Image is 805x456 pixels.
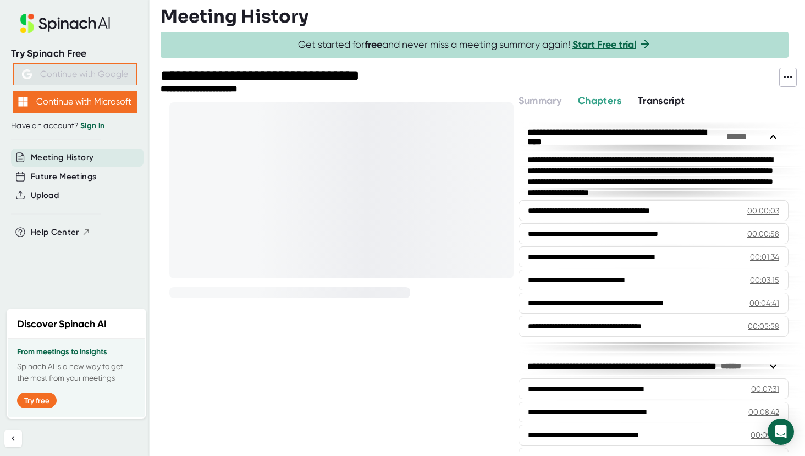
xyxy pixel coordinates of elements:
button: Help Center [31,226,91,239]
span: Chapters [578,95,621,107]
div: Try Spinach Free [11,47,139,60]
div: 00:09:16 [751,430,779,441]
div: 00:08:42 [748,406,779,417]
button: Upload [31,189,59,202]
button: Summary [519,94,561,108]
button: Transcript [638,94,685,108]
h3: From meetings to insights [17,348,136,356]
b: free [365,39,382,51]
button: Try free [17,393,57,408]
div: 00:03:15 [750,274,779,285]
a: Start Free trial [572,39,636,51]
img: Aehbyd4JwY73AAAAAElFTkSuQmCC [22,69,32,79]
a: Sign in [80,121,104,130]
div: 00:00:58 [747,228,779,239]
button: Continue with Google [13,63,137,85]
span: Get started for and never miss a meeting summary again! [298,39,652,51]
span: Transcript [638,95,685,107]
button: Collapse sidebar [4,430,22,447]
div: 00:05:58 [748,321,779,332]
span: Summary [519,95,561,107]
span: Help Center [31,226,79,239]
div: Open Intercom Messenger [768,419,794,445]
div: 00:01:34 [750,251,779,262]
h3: Meeting History [161,6,308,27]
button: Chapters [578,94,621,108]
button: Future Meetings [31,171,96,183]
button: Continue with Microsoft [13,91,137,113]
div: 00:07:31 [751,383,779,394]
button: Meeting History [31,151,93,164]
div: Have an account? [11,121,139,131]
div: 00:00:03 [747,205,779,216]
h2: Discover Spinach AI [17,317,107,332]
div: 00:04:41 [749,298,779,309]
p: Spinach AI is a new way to get the most from your meetings [17,361,136,384]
